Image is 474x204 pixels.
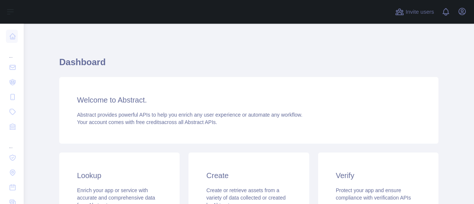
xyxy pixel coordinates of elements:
span: Abstract provides powerful APIs to help you enrich any user experience or automate any workflow. [77,112,303,118]
h3: Verify [336,170,421,181]
span: free credits [136,119,161,125]
div: ... [6,44,18,59]
span: Your account comes with across all Abstract APIs. [77,119,217,125]
span: Invite users [405,8,434,16]
h3: Welcome to Abstract. [77,95,421,105]
button: Invite users [394,6,435,18]
div: ... [6,135,18,150]
h3: Create [206,170,291,181]
span: Protect your app and ensure compliance with verification APIs [336,187,411,201]
h3: Lookup [77,170,162,181]
h1: Dashboard [59,56,438,74]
